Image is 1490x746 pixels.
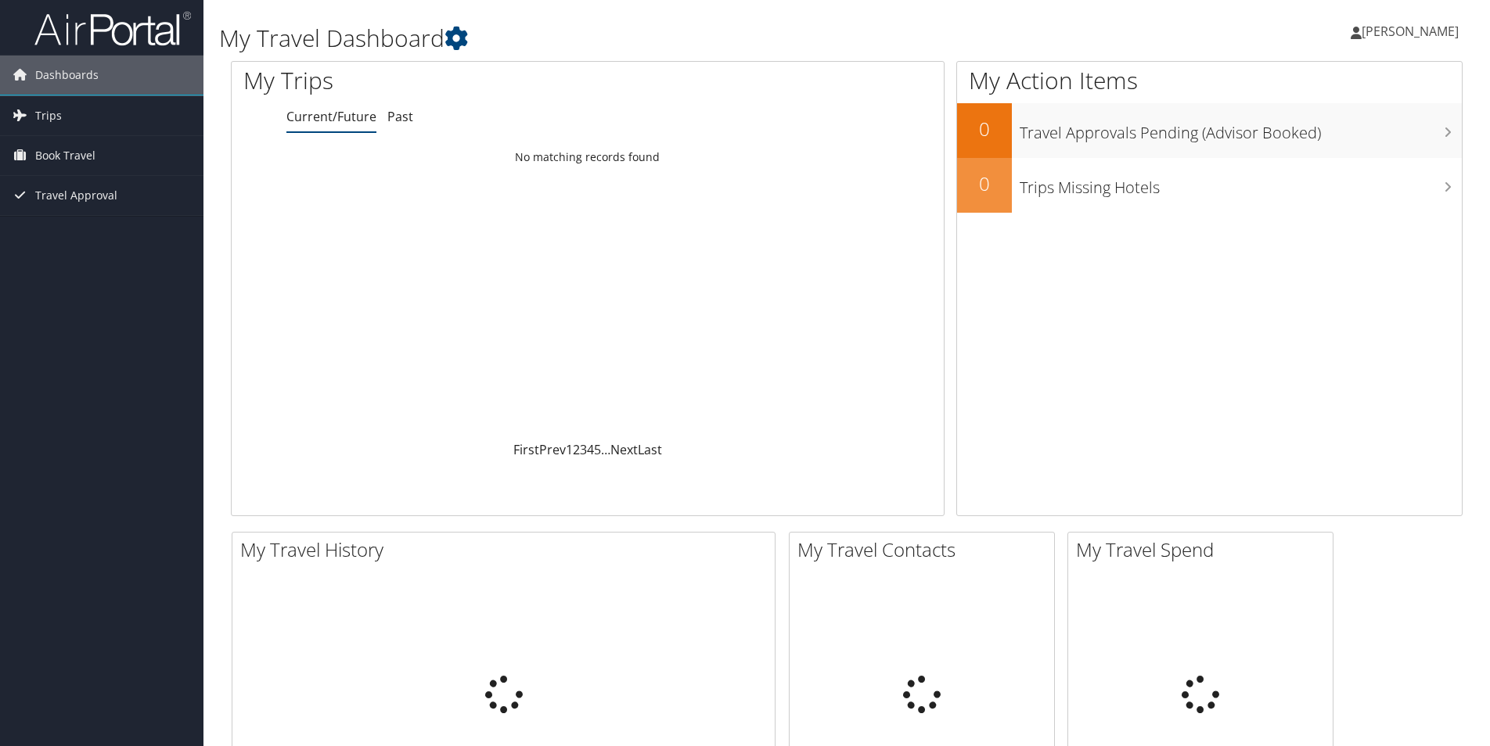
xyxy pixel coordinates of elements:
[601,441,610,458] span: …
[1020,169,1462,199] h3: Trips Missing Hotels
[243,64,635,97] h1: My Trips
[35,176,117,215] span: Travel Approval
[957,64,1462,97] h1: My Action Items
[566,441,573,458] a: 1
[957,116,1012,142] h2: 0
[957,103,1462,158] a: 0Travel Approvals Pending (Advisor Booked)
[34,10,191,47] img: airportal-logo.png
[513,441,539,458] a: First
[35,56,99,95] span: Dashboards
[587,441,594,458] a: 4
[219,22,1056,55] h1: My Travel Dashboard
[286,108,376,125] a: Current/Future
[610,441,638,458] a: Next
[1351,8,1474,55] a: [PERSON_NAME]
[797,536,1054,563] h2: My Travel Contacts
[539,441,566,458] a: Prev
[594,441,601,458] a: 5
[580,441,587,458] a: 3
[573,441,580,458] a: 2
[957,158,1462,213] a: 0Trips Missing Hotels
[35,136,95,175] span: Book Travel
[1362,23,1459,40] span: [PERSON_NAME]
[638,441,662,458] a: Last
[232,143,944,171] td: No matching records found
[1076,536,1333,563] h2: My Travel Spend
[35,96,62,135] span: Trips
[240,536,775,563] h2: My Travel History
[387,108,413,125] a: Past
[957,170,1012,197] h2: 0
[1020,114,1462,144] h3: Travel Approvals Pending (Advisor Booked)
